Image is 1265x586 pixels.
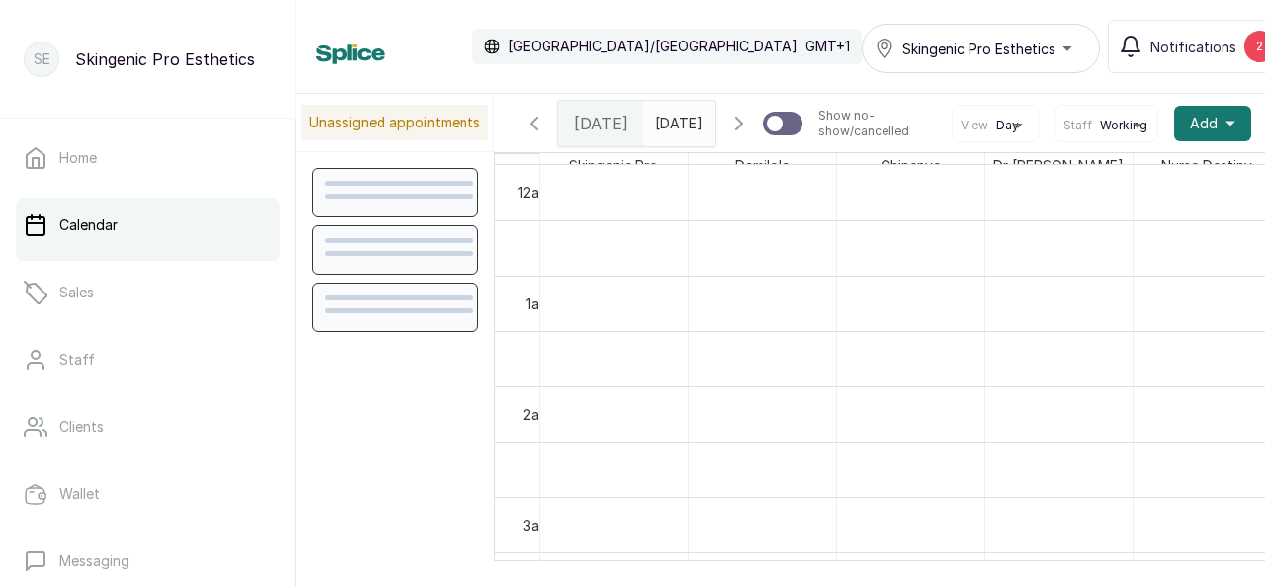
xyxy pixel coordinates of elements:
[301,105,488,140] p: Unassigned appointments
[1063,118,1149,133] button: StaffWorking
[75,47,255,71] p: Skingenic Pro Esthetics
[862,24,1100,73] button: Skingenic Pro Esthetics
[16,466,280,522] a: Wallet
[34,49,50,69] p: SE
[558,101,643,146] div: [DATE]
[519,515,553,536] div: 3am
[1150,37,1236,57] span: Notifications
[961,118,988,133] span: View
[16,130,280,186] a: Home
[59,417,104,437] p: Clients
[1190,114,1218,133] span: Add
[16,198,280,253] a: Calendar
[989,153,1128,178] span: Dr [PERSON_NAME]
[1063,118,1092,133] span: Staff
[16,332,280,387] a: Staff
[522,293,553,314] div: 1am
[877,153,945,178] span: Chinenye
[519,404,553,425] div: 2am
[508,37,798,56] p: [GEOGRAPHIC_DATA]/[GEOGRAPHIC_DATA]
[59,350,95,370] p: Staff
[1157,153,1256,178] span: Nurse Destiny
[59,484,100,504] p: Wallet
[59,551,129,571] p: Messaging
[59,283,94,302] p: Sales
[16,265,280,320] a: Sales
[818,108,936,139] p: Show no-show/cancelled
[565,153,662,178] span: Skingenic Pro
[961,118,1030,133] button: ViewDay
[1100,118,1147,133] span: Working
[805,37,850,56] p: GMT+1
[59,215,118,235] p: Calendar
[731,153,794,178] span: Damilola
[996,118,1019,133] span: Day
[574,112,628,135] span: [DATE]
[514,182,553,203] div: 12am
[1174,106,1251,141] button: Add
[902,39,1055,59] span: Skingenic Pro Esthetics
[16,399,280,455] a: Clients
[59,148,97,168] p: Home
